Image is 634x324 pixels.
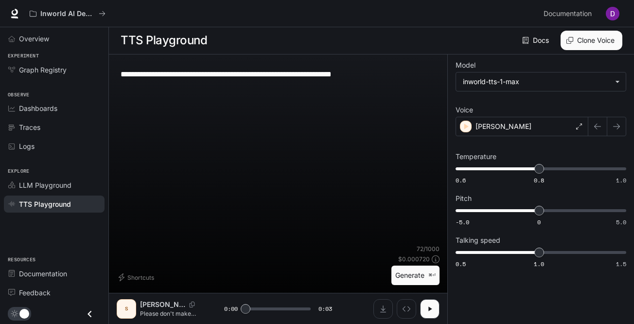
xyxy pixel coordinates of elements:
span: Overview [19,34,49,44]
p: ⌘⏎ [428,272,436,278]
button: Inspect [397,299,416,319]
p: Pitch [456,195,472,202]
div: inworld-tts-1-max [456,72,626,91]
p: 72 / 1000 [417,245,440,253]
button: Clone Voice [561,31,622,50]
span: Feedback [19,288,51,298]
span: -5.0 [456,218,469,226]
p: [PERSON_NAME] [475,122,531,131]
span: 0:00 [224,304,238,314]
span: 5.0 [616,218,626,226]
button: Shortcuts [117,270,158,285]
span: Graph Registry [19,65,67,75]
p: [PERSON_NAME] [140,300,185,309]
a: Documentation [540,4,599,23]
p: Please don't make me mad okay? I'm gonna fucking Kill you!!! [140,309,201,318]
p: Temperature [456,153,496,160]
span: 0 [537,218,541,226]
span: 0:03 [318,304,332,314]
span: Documentation [544,8,592,20]
button: Close drawer [79,304,101,324]
a: LLM Playground [4,177,105,194]
span: 1.0 [534,260,544,268]
span: 0.5 [456,260,466,268]
span: Documentation [19,269,67,279]
a: TTS Playground [4,196,105,213]
a: Logs [4,138,105,155]
span: Logs [19,141,35,151]
p: Voice [456,107,473,113]
span: LLM Playground [19,180,71,190]
span: TTS Playground [19,199,71,209]
a: Traces [4,119,105,136]
button: Download audio [373,299,393,319]
div: S [119,301,134,317]
a: Overview [4,30,105,47]
span: Dark mode toggle [19,308,29,319]
img: User avatar [606,7,619,20]
a: Dashboards [4,100,105,117]
a: Docs [520,31,553,50]
h1: TTS Playground [121,31,207,50]
button: All workspaces [25,4,110,23]
span: Dashboards [19,103,57,113]
p: $ 0.000720 [398,255,430,263]
span: 0.6 [456,176,466,184]
span: 1.0 [616,176,626,184]
button: User avatar [603,4,622,23]
a: Graph Registry [4,61,105,78]
p: Model [456,62,475,69]
span: 0.8 [534,176,544,184]
div: inworld-tts-1-max [463,77,610,87]
p: Inworld AI Demos [40,10,95,18]
button: Generate⌘⏎ [391,266,440,286]
button: Copy Voice ID [185,302,199,307]
span: 1.5 [616,260,626,268]
a: Documentation [4,265,105,282]
span: Traces [19,122,40,132]
p: Talking speed [456,237,500,244]
a: Feedback [4,284,105,301]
